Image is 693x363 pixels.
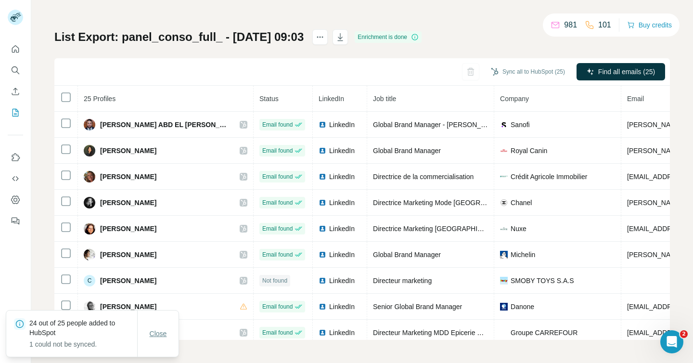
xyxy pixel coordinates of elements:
span: Email found [262,172,293,181]
p: 101 [598,19,611,31]
span: [PERSON_NAME] [100,146,156,156]
img: Avatar [84,171,95,182]
span: Directrice Marketing Mode [GEOGRAPHIC_DATA] [373,199,524,207]
span: LinkedIn [329,302,355,311]
img: company-logo [500,225,508,233]
span: Company [500,95,529,103]
img: LinkedIn logo [319,199,326,207]
span: 25 Profiles [84,95,115,103]
span: Email found [262,302,293,311]
span: [PERSON_NAME] [100,302,156,311]
img: Avatar [84,145,95,156]
span: Directeur marketing [373,277,432,285]
span: Danone [511,302,534,311]
span: Nuxe [511,224,526,233]
span: LinkedIn [329,224,355,233]
iframe: Intercom live chat [660,330,683,353]
img: Avatar [84,119,95,130]
img: LinkedIn logo [319,277,326,285]
img: Avatar [84,301,95,312]
span: [PERSON_NAME] [100,250,156,259]
span: Email found [262,328,293,337]
span: [PERSON_NAME] [100,172,156,181]
button: Buy credits [627,18,672,32]
span: Close [150,329,167,338]
span: Email found [262,146,293,155]
img: company-logo [500,329,508,337]
button: My lists [8,104,23,121]
img: LinkedIn logo [319,225,326,233]
button: Search [8,62,23,79]
img: LinkedIn logo [319,329,326,337]
img: company-logo [500,121,508,129]
span: Global Brand Manager [373,147,441,155]
button: Quick start [8,40,23,58]
span: [PERSON_NAME] [100,198,156,207]
img: company-logo [500,303,508,311]
p: 981 [564,19,577,31]
span: Global Brand Manager [373,251,441,259]
span: Job title [373,95,396,103]
span: Royal Canin [511,146,547,156]
span: Status [259,95,279,103]
img: company-logo [500,199,508,207]
span: Michelin [511,250,535,259]
span: LinkedIn [329,250,355,259]
img: company-logo [500,251,508,259]
span: Not found [262,276,287,285]
span: [PERSON_NAME] ABD EL [PERSON_NAME] [100,120,230,130]
span: [PERSON_NAME] [100,276,156,285]
span: Directrice de la commercialisation [373,173,474,181]
span: Sanofi [511,120,530,130]
span: LinkedIn [319,95,344,103]
img: LinkedIn logo [319,251,326,259]
span: Chanel [511,198,532,207]
span: LinkedIn [329,198,355,207]
img: LinkedIn logo [319,303,326,311]
span: Directrice Marketing [GEOGRAPHIC_DATA] Nuxe [373,225,523,233]
button: Feedback [8,212,23,230]
p: 1 could not be synced. [29,339,137,349]
span: Email found [262,224,293,233]
span: SMOBY TOYS S.A.S [511,276,574,285]
button: Use Surfe API [8,170,23,187]
span: [PERSON_NAME] [100,224,156,233]
img: LinkedIn logo [319,147,326,155]
span: Find all emails (25) [598,67,655,77]
span: LinkedIn [329,328,355,337]
span: LinkedIn [329,120,355,130]
div: C [84,275,95,286]
h1: List Export: panel_conso_full_ - [DATE] 09:03 [54,29,304,45]
span: Global Brand Manager - [PERSON_NAME] [373,121,502,129]
button: Use Surfe on LinkedIn [8,149,23,166]
img: Avatar [84,249,95,260]
img: Avatar [84,197,95,208]
img: company-logo [500,147,508,155]
button: Enrich CSV [8,83,23,100]
span: Email found [262,120,293,129]
img: LinkedIn logo [319,173,326,181]
img: LinkedIn logo [319,121,326,129]
span: LinkedIn [329,276,355,285]
span: Crédit Agricole Immobilier [511,172,588,181]
span: Directeur Marketing MDD Epicerie & Liquides [373,329,509,337]
span: LinkedIn [329,146,355,156]
span: Groupe CARREFOUR [511,328,577,337]
p: 24 out of 25 people added to HubSpot [29,318,137,337]
button: Find all emails (25) [577,63,665,80]
button: Dashboard [8,191,23,208]
button: Sync all to HubSpot (25) [484,65,572,79]
img: company-logo [500,176,508,177]
span: 2 [680,330,688,338]
span: LinkedIn [329,172,355,181]
img: Avatar [84,223,95,234]
div: Enrichment is done [355,31,422,43]
img: company-logo [500,277,508,285]
span: Senior Global Brand Manager [373,303,462,311]
button: actions [312,29,328,45]
span: Email found [262,250,293,259]
button: Close [143,325,174,342]
span: Email [627,95,644,103]
span: Email found [262,198,293,207]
